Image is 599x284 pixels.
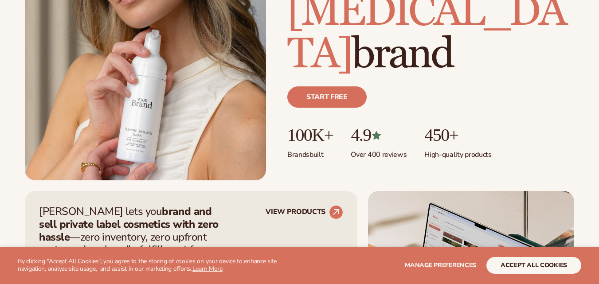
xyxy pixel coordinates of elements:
a: Start free [287,86,367,108]
p: Over 400 reviews [351,145,407,160]
button: accept all cookies [486,257,581,274]
p: [PERSON_NAME] lets you —zero inventory, zero upfront costs, and we handle fulfillment for you. [39,205,230,256]
a: VIEW PRODUCTS [266,205,343,219]
p: 4.9 [351,125,407,145]
p: High-quality products [424,145,491,160]
a: Learn More [192,265,223,273]
strong: brand and sell private label cosmetics with zero hassle [39,204,219,244]
p: 450+ [424,125,491,145]
p: 100K+ [287,125,333,145]
button: Manage preferences [405,257,476,274]
p: By clicking "Accept All Cookies", you agree to the storing of cookies on your device to enhance s... [18,258,296,273]
span: Manage preferences [405,261,476,269]
p: Brands built [287,145,333,160]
